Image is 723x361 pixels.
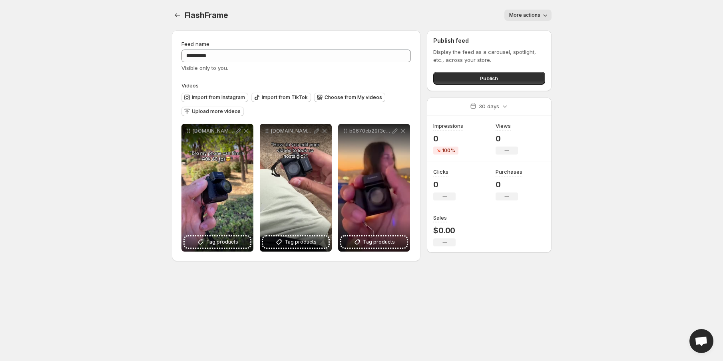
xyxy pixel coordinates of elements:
[433,168,448,176] h3: Clicks
[433,226,456,235] p: $0.00
[181,107,244,116] button: Upload more videos
[181,93,248,102] button: Import from Instagram
[271,128,313,134] p: [DOMAIN_NAME]_@flasshbackcam_1748004775802
[363,238,395,246] span: Tag products
[341,236,407,248] button: Tag products
[181,124,253,252] div: [DOMAIN_NAME]_@flasshbackcam_1748004826441Tag products
[433,180,456,189] p: 0
[251,93,311,102] button: Import from TikTok
[192,94,245,101] span: Import from Instagram
[689,329,713,353] a: Open chat
[509,12,540,18] span: More actions
[263,236,329,248] button: Tag products
[496,134,518,143] p: 0
[496,168,522,176] h3: Purchases
[206,238,238,246] span: Tag products
[433,37,545,45] h2: Publish feed
[185,10,228,20] span: FlashFrame
[496,122,511,130] h3: Views
[192,108,241,115] span: Upload more videos
[496,180,522,189] p: 0
[193,128,234,134] p: [DOMAIN_NAME]_@flasshbackcam_1748004826441
[480,74,498,82] span: Publish
[314,93,385,102] button: Choose from My videos
[433,122,463,130] h3: Impressions
[504,10,552,21] button: More actions
[185,236,250,248] button: Tag products
[285,238,317,246] span: Tag products
[172,10,183,21] button: Settings
[433,214,447,222] h3: Sales
[433,134,463,143] p: 0
[181,41,209,47] span: Feed name
[349,128,391,134] p: b0670cb29f3c42fa8a9ddbe64f2419d7.HD-1080p-4.8Mbps-41912730
[260,124,332,252] div: [DOMAIN_NAME]_@flasshbackcam_1748004775802Tag products
[479,102,499,110] p: 30 days
[325,94,382,101] span: Choose from My videos
[181,65,228,71] span: Visible only to you.
[433,48,545,64] p: Display the feed as a carousel, spotlight, etc., across your store.
[181,82,199,89] span: Videos
[262,94,308,101] span: Import from TikTok
[433,72,545,85] button: Publish
[442,147,455,154] span: 100%
[338,124,410,252] div: b0670cb29f3c42fa8a9ddbe64f2419d7.HD-1080p-4.8Mbps-41912730Tag products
